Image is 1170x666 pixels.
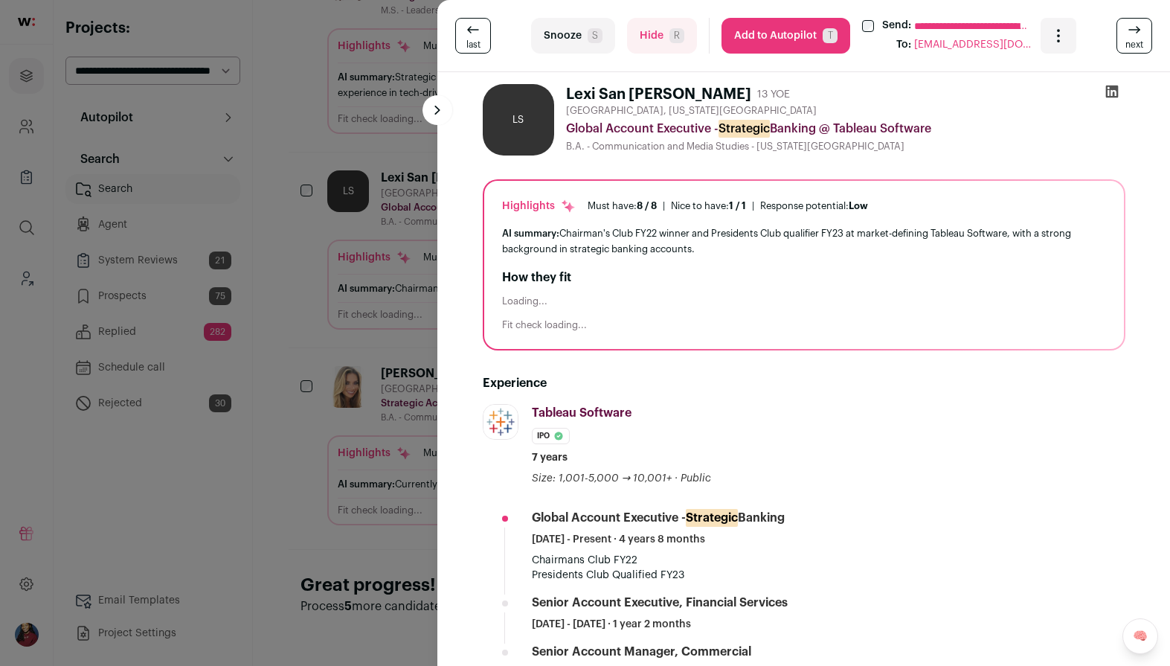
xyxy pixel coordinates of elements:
[914,37,1033,54] span: [EMAIL_ADDRESS][DOMAIN_NAME]
[532,553,1125,583] p: Chairmans Club FY22 Presidents Club Qualified FY23
[502,295,1106,307] div: Loading...
[532,473,672,484] span: Size: 1,001-5,000 → 10,001+
[502,199,576,214] div: Highlights
[1125,39,1143,51] span: next
[669,28,684,43] span: R
[675,471,678,486] span: ·
[721,18,850,54] button: Add to AutopilotT
[531,18,615,54] button: SnoozeS
[882,18,911,34] label: Send:
[1116,18,1152,54] a: next
[588,200,657,212] div: Must have:
[757,87,790,102] div: 13 YOE
[588,28,602,43] span: S
[627,18,697,54] button: HideR
[483,405,518,439] img: 795b564b805ed0780dbf8c11a6063c49cb12485b79810fb0d35dbed543d6de8c.jpg
[455,18,491,54] a: last
[532,407,631,419] span: Tableau Software
[466,39,480,51] span: last
[532,617,691,632] span: [DATE] - [DATE] · 1 year 2 months
[502,269,1106,286] h2: How they fit
[729,201,746,211] span: 1 / 1
[483,374,1125,392] h2: Experience
[566,120,1125,138] div: Global Account Executive - Banking @ Tableau Software
[823,28,838,43] span: T
[502,228,559,238] span: AI summary:
[1041,18,1076,54] button: Open dropdown
[483,84,554,156] div: LS
[532,532,705,547] span: [DATE] - Present · 4 years 8 months
[566,84,751,105] h1: Lexi San [PERSON_NAME]
[671,200,746,212] div: Nice to have:
[760,200,868,212] div: Response potential:
[566,141,1125,153] div: B.A. - Communication and Media Studies - [US_STATE][GEOGRAPHIC_DATA]
[502,225,1106,257] div: Chairman's Club FY22 winner and Presidents Club qualifier FY23 at market-defining Tableau Softwar...
[532,595,788,611] div: Senior Account Executive, Financial Services
[681,473,711,484] span: Public
[719,120,770,138] mark: Strategic
[532,510,785,526] div: Global Account Executive - Banking
[532,428,570,444] li: IPO
[1122,618,1158,654] a: 🧠
[566,105,817,117] span: [GEOGRAPHIC_DATA], [US_STATE][GEOGRAPHIC_DATA]
[849,201,868,211] span: Low
[686,509,738,527] mark: Strategic
[502,319,1106,331] div: Fit check loading...
[532,644,751,660] div: Senior Account Manager, Commercial
[588,200,868,212] ul: | |
[637,201,657,211] span: 8 / 8
[532,450,568,465] span: 7 years
[896,37,911,54] div: To:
